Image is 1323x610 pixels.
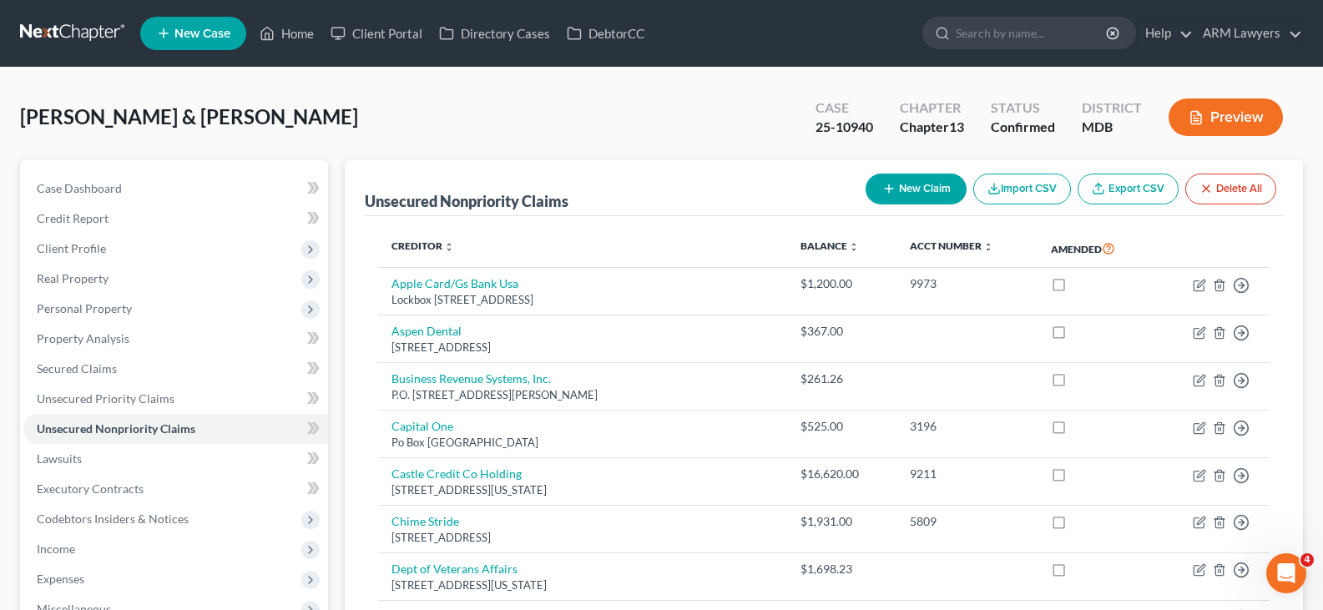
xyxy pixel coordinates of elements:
i: unfold_more [983,242,993,252]
div: Status [991,98,1055,118]
span: Credit Report [37,211,109,225]
div: $1,200.00 [800,275,883,292]
span: New Case [174,28,230,40]
a: Business Revenue Systems, Inc. [391,371,551,386]
div: Confirmed [991,118,1055,137]
div: 3196 [910,418,1024,435]
div: $16,620.00 [800,466,883,482]
div: $261.26 [800,371,883,387]
div: Case [816,98,873,118]
iframe: Intercom live chat [1266,553,1306,593]
a: Help [1137,18,1193,48]
a: Capital One [391,419,453,433]
a: Chime Stride [391,514,459,528]
a: Client Portal [322,18,431,48]
th: Amended [1038,229,1154,268]
span: Unsecured Nonpriority Claims [37,421,195,436]
div: P.O. [STREET_ADDRESS][PERSON_NAME] [391,387,774,403]
div: $1,698.23 [800,561,883,577]
div: 5809 [910,513,1024,530]
div: $525.00 [800,418,883,435]
a: Lawsuits [23,444,328,474]
a: Creditor unfold_more [391,239,454,252]
a: Property Analysis [23,324,328,354]
span: [PERSON_NAME] & [PERSON_NAME] [20,104,358,129]
a: Credit Report [23,204,328,234]
a: Home [251,18,322,48]
button: Delete All [1185,174,1276,204]
span: Personal Property [37,301,132,315]
div: Chapter [900,98,964,118]
input: Search by name... [956,18,1108,48]
i: unfold_more [444,242,454,252]
a: Export CSV [1078,174,1179,204]
div: $367.00 [800,323,883,340]
a: DebtorCC [558,18,653,48]
a: Castle Credit Co Holding [391,466,522,481]
span: 4 [1300,553,1314,567]
a: Dept of Veterans Affairs [391,562,518,576]
button: Preview [1169,98,1283,136]
span: Real Property [37,271,109,285]
a: Acct Number unfold_more [910,239,993,252]
a: Unsecured Priority Claims [23,384,328,414]
span: 13 [949,118,964,134]
button: New Claim [866,174,967,204]
span: Unsecured Priority Claims [37,391,174,406]
a: Unsecured Nonpriority Claims [23,414,328,444]
div: Lockbox [STREET_ADDRESS] [391,292,774,308]
div: [STREET_ADDRESS] [391,530,774,546]
a: Case Dashboard [23,174,328,204]
span: Client Profile [37,241,106,255]
button: Import CSV [973,174,1071,204]
div: [STREET_ADDRESS][US_STATE] [391,482,774,498]
a: ARM Lawyers [1194,18,1302,48]
div: Po Box [GEOGRAPHIC_DATA] [391,435,774,451]
span: Codebtors Insiders & Notices [37,512,189,526]
span: Secured Claims [37,361,117,376]
div: 25-10940 [816,118,873,137]
div: Unsecured Nonpriority Claims [365,191,568,211]
div: 9211 [910,466,1024,482]
span: Property Analysis [37,331,129,345]
span: Case Dashboard [37,181,122,195]
span: Executory Contracts [37,481,144,496]
div: Chapter [900,118,964,137]
span: Expenses [37,572,84,586]
a: Aspen Dental [391,324,462,338]
div: $1,931.00 [800,513,883,530]
span: Income [37,542,75,556]
div: 9973 [910,275,1024,292]
a: Executory Contracts [23,474,328,504]
div: [STREET_ADDRESS] [391,340,774,355]
span: Lawsuits [37,451,82,466]
div: District [1082,98,1142,118]
a: Secured Claims [23,354,328,384]
a: Apple Card/Gs Bank Usa [391,276,518,290]
a: Balance unfold_more [800,239,859,252]
a: Directory Cases [431,18,558,48]
i: unfold_more [849,242,859,252]
div: [STREET_ADDRESS][US_STATE] [391,577,774,593]
div: MDB [1082,118,1142,137]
